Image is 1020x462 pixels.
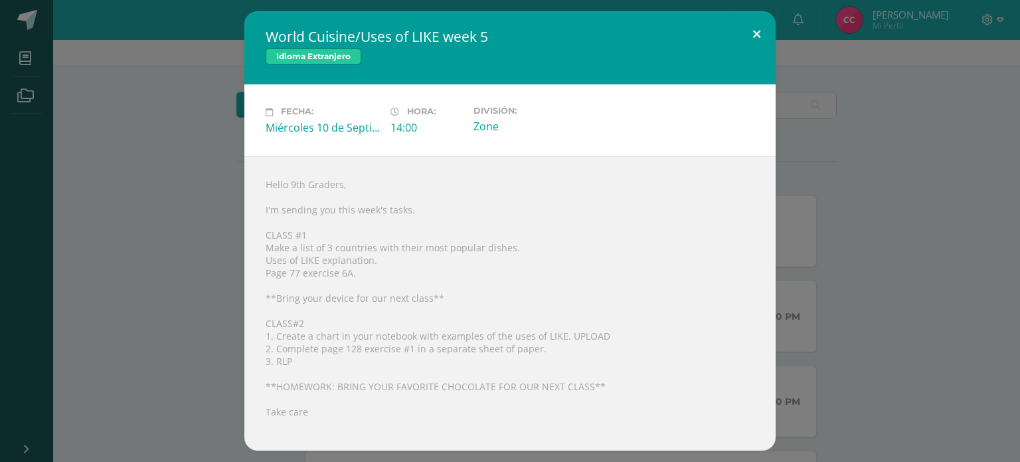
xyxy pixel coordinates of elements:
[266,49,361,64] span: Idioma Extranjero
[281,107,313,117] span: Fecha:
[473,106,588,116] label: División:
[390,120,463,135] div: 14:00
[266,27,754,46] h2: World Cuisine/Uses of LIKE week 5
[266,120,380,135] div: Miércoles 10 de Septiembre
[473,119,588,134] div: Zone
[244,156,776,451] div: Hello 9th Graders, I'm sending you this week's tasks. CLASS #1 Make a list of 3 countries with th...
[407,107,436,117] span: Hora:
[738,11,776,57] button: Close (Esc)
